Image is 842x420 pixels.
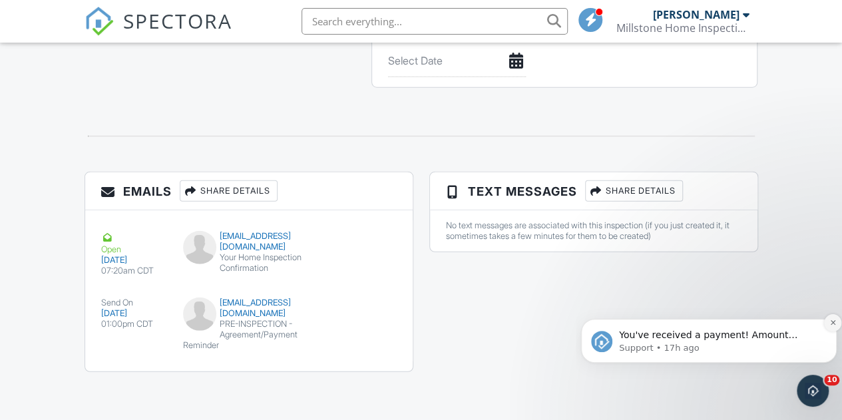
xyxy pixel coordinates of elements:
[85,18,232,46] a: SPECTORA
[248,23,266,41] button: Dismiss notification
[302,8,568,35] input: Search everything...
[85,7,114,36] img: The Best Home Inspection Software - Spectora
[101,255,167,266] div: [DATE]
[585,180,683,202] div: Share Details
[388,45,526,77] input: Select Date
[43,39,239,195] span: You've received a payment! Amount $760.00 Fee $21.20 Net $738.80 Transaction # pi_3SCOmWK7snlDGpR...
[183,298,315,319] div: [EMAIL_ADDRESS][DOMAIN_NAME]
[183,319,315,351] div: PRE-INSPECTION - Agreement/Payment Reminder
[101,308,167,319] div: [DATE]
[101,266,167,276] div: 07:20am CDT
[101,298,167,308] div: Send On
[446,220,741,242] div: No text messages are associated with this inspection (if you just created it, it sometimes takes ...
[653,8,739,21] div: [PERSON_NAME]
[183,252,315,274] div: Your Home Inspection Confirmation
[43,51,244,63] p: Message from Support, sent 17h ago
[183,231,216,264] img: default-user-f0147aede5fd5fa78ca7ade42f37bd4542148d508eef1c3d3ea960f66861d68b.jpg
[576,291,842,384] iframe: Intercom notifications message
[616,21,749,35] div: Millstone Home Inspections
[123,7,232,35] span: SPECTORA
[430,172,757,210] h3: Text Messages
[180,180,278,202] div: Share Details
[824,375,839,385] span: 10
[101,231,167,255] div: Open
[183,298,216,331] img: default-user-f0147aede5fd5fa78ca7ade42f37bd4542148d508eef1c3d3ea960f66861d68b.jpg
[85,220,413,287] a: Open [DATE] 07:20am CDT [EMAIL_ADDRESS][DOMAIN_NAME] Your Home Inspection Confirmation
[183,231,315,252] div: [EMAIL_ADDRESS][DOMAIN_NAME]
[101,319,167,329] div: 01:00pm CDT
[797,375,829,407] iframe: Intercom live chat
[85,172,413,210] h3: Emails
